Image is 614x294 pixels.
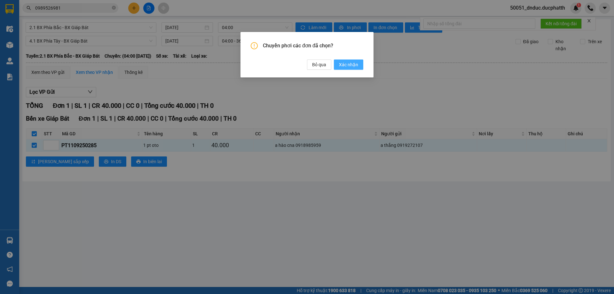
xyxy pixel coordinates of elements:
span: Bỏ qua [312,61,326,68]
button: Bỏ qua [307,60,331,70]
span: Chuyển phơi các đơn đã chọn? [263,42,363,49]
span: exclamation-circle [251,42,258,49]
button: Xác nhận [334,60,363,70]
span: Xác nhận [339,61,358,68]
